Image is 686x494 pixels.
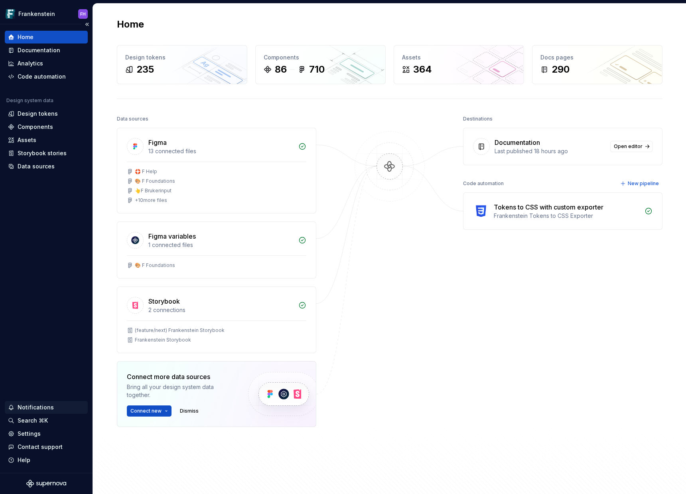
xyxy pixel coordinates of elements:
div: Frankenstein Tokens to CSS Exporter [494,212,640,220]
div: 2 connections [148,306,294,314]
div: Frankenstein Storybook [135,337,191,343]
div: 13 connected files [148,147,294,155]
a: Figma13 connected files🛟 F Help🎨 F Foundations👆F Brukerinput+10more files [117,128,316,213]
div: Frankenstein [18,10,55,18]
div: + 10 more files [135,197,167,204]
div: Documentation [18,46,60,54]
div: FH [80,11,86,17]
button: Collapse sidebar [81,19,93,30]
div: Components [18,123,53,131]
div: Data sources [18,162,55,170]
div: Settings [18,430,41,438]
a: Data sources [5,160,88,173]
div: Tokens to CSS with custom exporter [494,202,603,212]
div: Figma variables [148,231,196,241]
a: Design tokens [5,107,88,120]
button: Dismiss [176,405,202,417]
div: Search ⌘K [18,417,48,425]
div: 235 [136,63,154,76]
svg: Supernova Logo [26,480,66,488]
div: Storybook stories [18,149,67,157]
button: Help [5,454,88,466]
a: Design tokens235 [117,45,247,84]
a: Code automation [5,70,88,83]
div: 364 [413,63,432,76]
span: Open editor [614,143,643,150]
div: 🛟 F Help [135,168,157,175]
a: Assets364 [394,45,524,84]
a: Settings [5,427,88,440]
a: Open editor [610,141,652,152]
div: Design tokens [18,110,58,118]
div: 🎨 F Foundations [135,262,175,269]
div: 86 [275,63,287,76]
a: Storybook2 connections(feature/next) Frankenstein StorybookFrankenstein Storybook [117,287,316,353]
div: Docs pages [540,53,654,61]
div: Destinations [463,113,493,124]
a: Components86710 [255,45,386,84]
a: Figma variables1 connected files🎨 F Foundations [117,221,316,279]
div: Analytics [18,59,43,67]
div: Assets [18,136,36,144]
span: Connect new [130,408,162,414]
div: Last published 18 hours ago [495,147,605,155]
a: Components [5,121,88,133]
div: (feature/next) Frankenstein Storybook [135,327,225,334]
a: Docs pages290 [532,45,662,84]
div: 290 [552,63,570,76]
a: Analytics [5,57,88,70]
button: New pipeline [618,178,662,189]
img: d720e2f0-216c-474b-bea5-031157028467.png [6,9,15,19]
div: Bring all your design system data together. [127,383,235,399]
div: Assets [402,53,516,61]
button: Connect new [127,405,171,417]
div: Storybook [148,296,180,306]
button: Search ⌘K [5,414,88,427]
span: Dismiss [180,408,199,414]
h2: Home [117,18,144,31]
div: Help [18,456,30,464]
div: Figma [148,138,167,147]
div: Data sources [117,113,148,124]
div: 👆F Brukerinput [135,188,171,194]
a: Storybook stories [5,147,88,160]
div: Home [18,33,34,41]
div: 710 [309,63,325,76]
a: Documentation [5,44,88,57]
div: 🎨 F Foundations [135,178,175,184]
button: Contact support [5,441,88,453]
div: 1 connected files [148,241,294,249]
a: Assets [5,134,88,146]
div: Documentation [495,138,540,147]
div: Code automation [18,73,66,81]
div: Contact support [18,443,63,451]
div: Components [264,53,377,61]
div: Code automation [463,178,504,189]
div: Design system data [6,97,53,104]
button: FrankensteinFH [2,5,91,22]
a: Home [5,31,88,43]
div: Design tokens [125,53,239,61]
div: Connect more data sources [127,372,235,381]
button: Notifications [5,401,88,414]
div: Notifications [18,403,54,411]
span: New pipeline [628,180,659,187]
